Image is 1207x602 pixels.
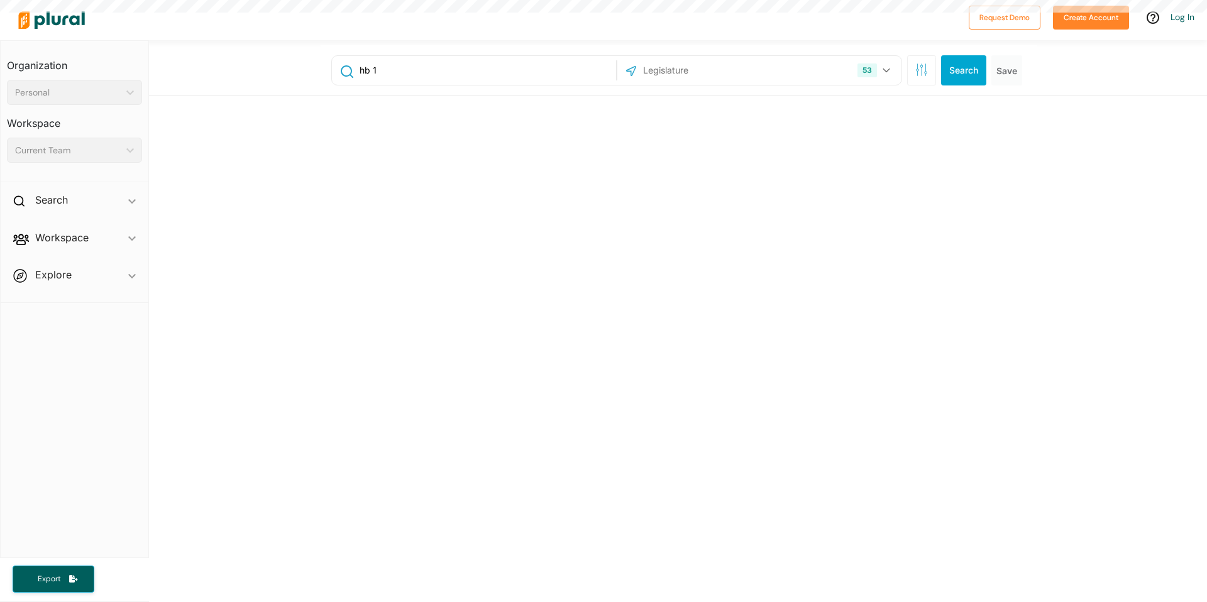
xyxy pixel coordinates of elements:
[1171,11,1194,23] a: Log In
[15,86,121,99] div: Personal
[35,193,68,207] h2: Search
[15,144,121,157] div: Current Team
[642,58,776,82] input: Legislature
[857,63,877,77] div: 53
[941,55,986,85] button: Search
[969,10,1040,23] a: Request Demo
[1053,6,1129,30] button: Create Account
[358,58,613,82] input: Enter keywords, bill # or legislator name
[29,574,69,584] span: Export
[991,55,1022,85] button: Save
[969,6,1040,30] button: Request Demo
[7,47,142,75] h3: Organization
[13,566,94,593] button: Export
[915,63,928,74] span: Search Filters
[852,58,898,82] button: 53
[1053,10,1129,23] a: Create Account
[7,105,142,133] h3: Workspace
